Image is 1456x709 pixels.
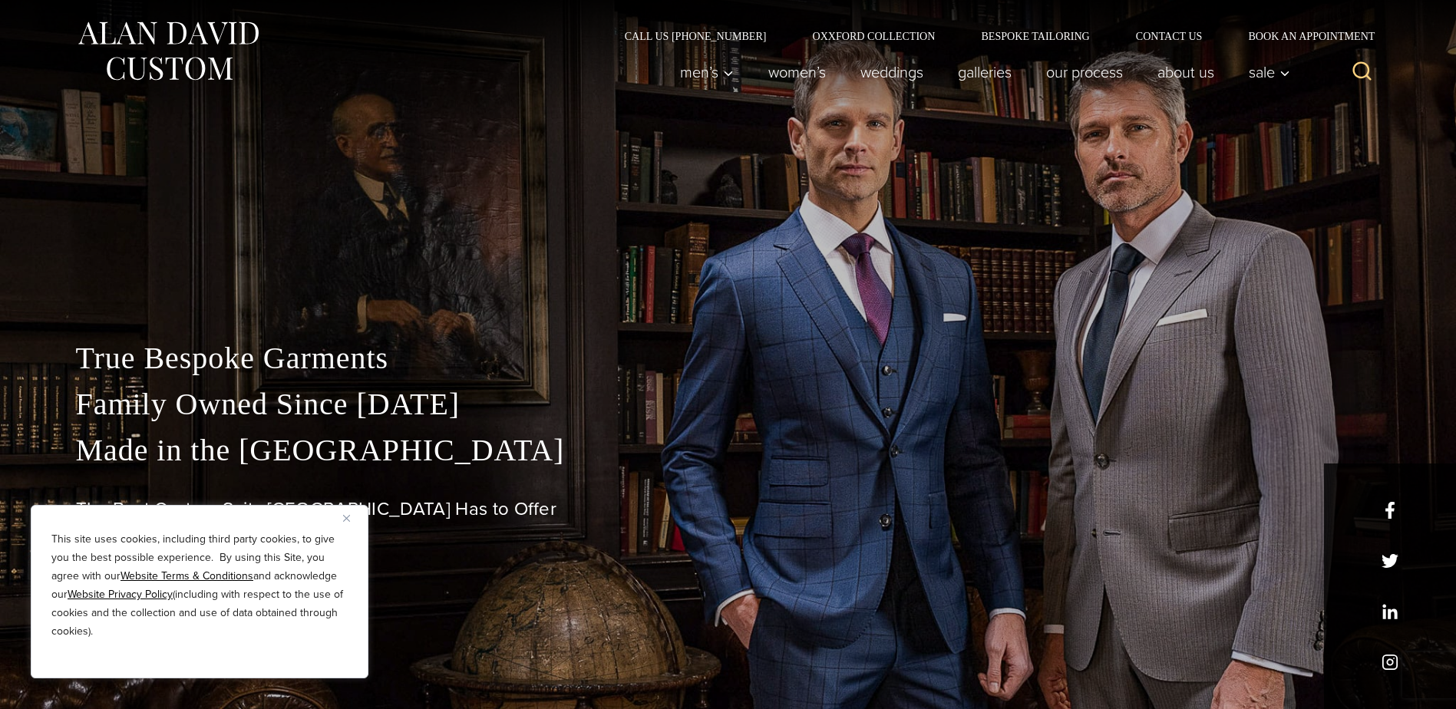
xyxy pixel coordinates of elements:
button: Close [343,509,362,527]
nav: Primary Navigation [662,57,1298,87]
span: Men’s [680,64,734,80]
h1: The Best Custom Suits [GEOGRAPHIC_DATA] Has to Offer [76,498,1381,520]
a: Contact Us [1113,31,1226,41]
img: Close [343,515,350,522]
a: Our Process [1028,57,1140,87]
nav: Secondary Navigation [602,31,1381,41]
p: True Bespoke Garments Family Owned Since [DATE] Made in the [GEOGRAPHIC_DATA] [76,335,1381,473]
a: Website Privacy Policy [68,586,173,602]
a: Women’s [751,57,843,87]
a: Website Terms & Conditions [121,568,253,584]
button: View Search Form [1344,54,1381,91]
a: weddings [843,57,940,87]
a: Call Us [PHONE_NUMBER] [602,31,790,41]
a: Oxxford Collection [789,31,958,41]
a: Galleries [940,57,1028,87]
p: This site uses cookies, including third party cookies, to give you the best possible experience. ... [51,530,348,641]
img: Alan David Custom [76,17,260,85]
a: Bespoke Tailoring [958,31,1112,41]
span: Sale [1249,64,1290,80]
a: About Us [1140,57,1231,87]
a: Book an Appointment [1225,31,1380,41]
